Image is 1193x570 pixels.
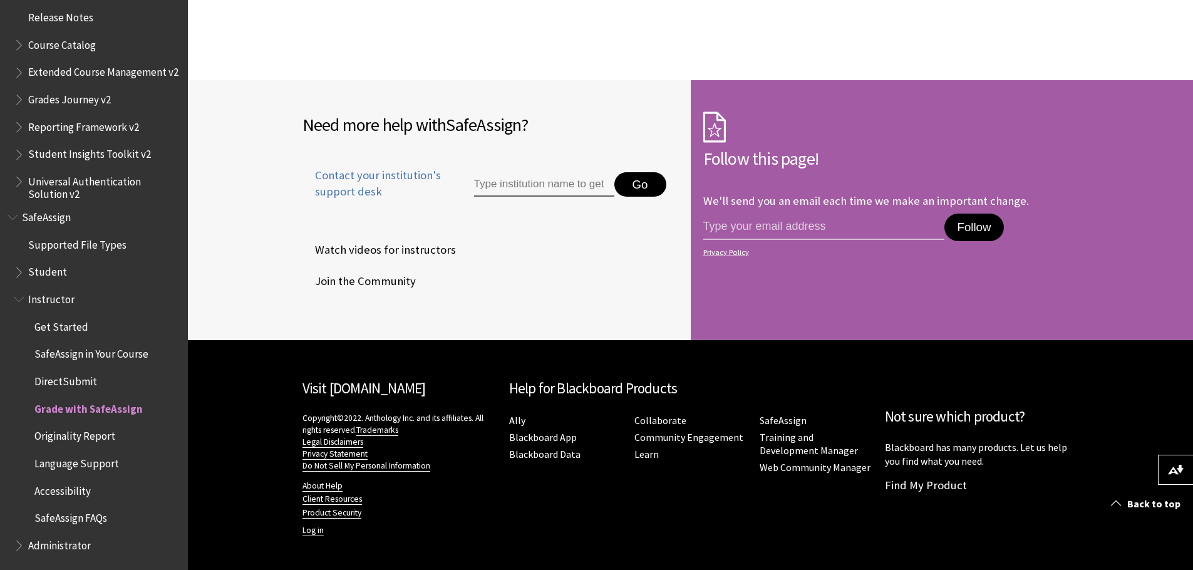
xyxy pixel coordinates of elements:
span: Instructor [28,289,75,306]
span: SafeAssign [446,113,521,136]
a: About Help [302,480,343,492]
span: SafeAssign in Your Course [34,344,148,361]
a: Training and Development Manager [760,431,858,457]
p: Blackboard has many products. Let us help you find what you need. [885,440,1079,469]
p: We'll send you an email each time we make an important change. [703,194,1029,208]
span: Grade with SafeAssign [34,398,143,415]
button: Follow [944,214,1003,241]
input: Type institution name to get support [474,172,614,197]
a: Privacy Policy [703,248,1075,257]
a: Community Engagement [634,431,743,444]
a: Join the Community [302,272,418,291]
a: Blackboard App [509,431,577,444]
img: Subscription Icon [703,111,726,143]
h2: Need more help with ? [302,111,678,138]
a: Web Community Manager [760,461,870,474]
a: Privacy Statement [302,448,368,460]
a: Client Resources [302,494,362,505]
a: Watch videos for instructors [302,241,458,259]
a: Product Security [302,507,361,519]
a: SafeAssign [760,414,807,427]
span: SafeAssign [22,207,71,224]
a: Trademarks [356,425,398,436]
a: Visit [DOMAIN_NAME] [302,379,426,397]
span: Join the Community [302,272,416,291]
span: Reporting Framework v2 [28,117,139,133]
a: Legal Disclaimers [302,437,363,448]
a: Do Not Sell My Personal Information [302,460,430,472]
a: Log in [302,525,324,536]
a: Contact your institution's support desk [302,167,445,215]
span: Student [28,262,67,279]
a: Collaborate [634,414,686,427]
span: Universal Authentication Solution v2 [28,171,179,200]
span: Originality Report [34,426,115,443]
span: Supported File Types [28,234,127,251]
span: Administrator [28,535,91,552]
span: Language Support [34,453,119,470]
h2: Follow this page! [703,145,1079,172]
span: SafeAssign FAQs [34,508,107,525]
span: Accessibility [34,480,91,497]
span: Course Catalog [28,34,96,51]
span: Get Started [34,316,88,333]
a: Ally [509,414,525,427]
input: email address [703,214,945,240]
a: Blackboard Data [509,448,581,461]
span: DirectSubmit [34,371,97,388]
span: Contact your institution's support desk [302,167,445,200]
span: Watch videos for instructors [302,241,456,259]
span: Release Notes [28,7,93,24]
a: Find My Product [885,478,967,492]
button: Go [614,172,666,197]
h2: Help for Blackboard Products [509,378,872,400]
nav: Book outline for Blackboard SafeAssign [8,207,180,556]
h2: Not sure which product? [885,406,1079,428]
a: Learn [634,448,659,461]
p: Copyright©2022. Anthology Inc. and its affiliates. All rights reserved. [302,412,497,472]
span: Grades Journey v2 [28,89,111,106]
a: Back to top [1102,492,1193,516]
span: Student Insights Toolkit v2 [28,144,151,161]
span: Extended Course Management v2 [28,62,178,79]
